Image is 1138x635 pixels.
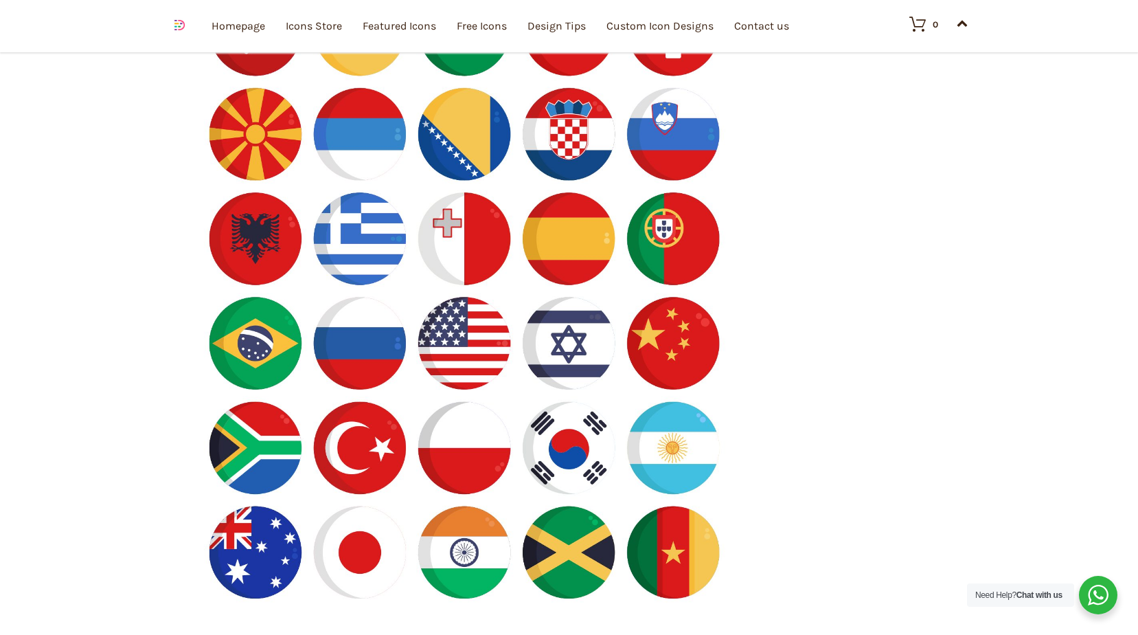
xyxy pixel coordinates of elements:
strong: Chat with us [1016,590,1062,600]
span: Need Help? [975,590,1062,600]
div: 0 [933,20,938,29]
a: 0 [896,16,938,32]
